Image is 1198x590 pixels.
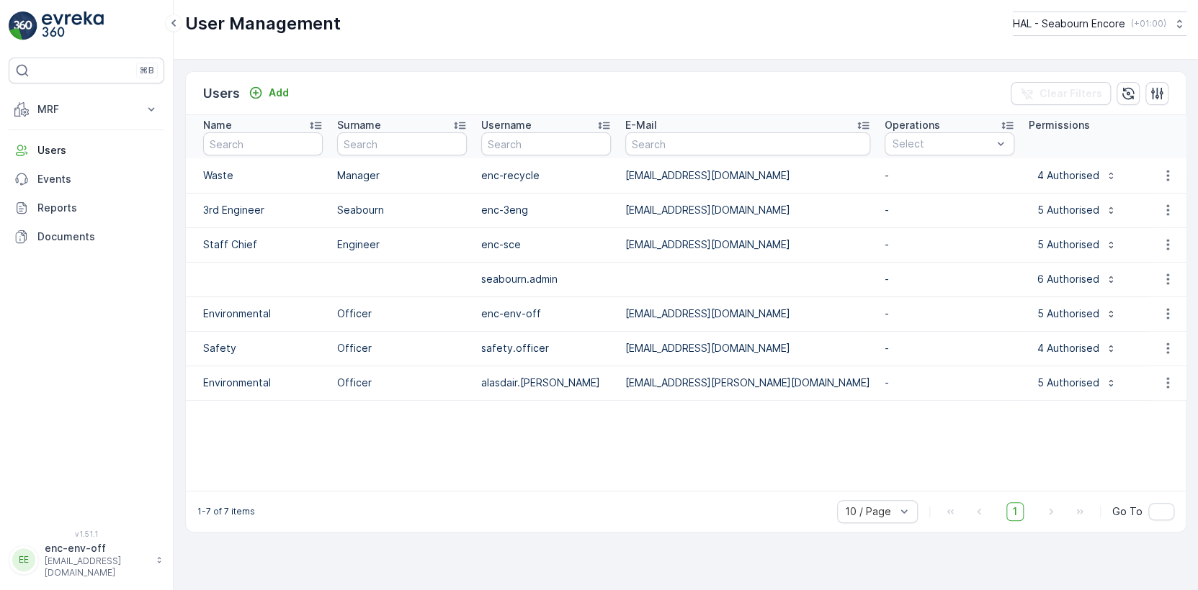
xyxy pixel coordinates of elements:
p: - [885,376,1014,390]
p: 5 Authorised [1037,307,1099,321]
div: EE [12,548,35,571]
p: Environmental [203,307,323,321]
p: HAL - Seabourn Encore [1013,17,1125,31]
p: Events [37,172,158,186]
p: MRF [37,102,135,117]
p: Operations [885,118,940,132]
span: Go To [1112,504,1143,519]
p: Environmental [203,376,323,390]
p: Surname [337,118,381,132]
img: logo_light-DOdMpM7g.png [42,12,104,40]
p: enc-recycle [481,168,611,183]
input: Search [203,132,323,155]
p: enc-env-off [481,307,611,321]
p: Officer [337,307,467,321]
p: 6 Authorised [1037,272,1099,286]
p: Username [481,118,532,132]
p: 5 Authorised [1037,376,1099,390]
p: 1-7 of 7 items [197,506,255,517]
a: Reports [9,194,164,222]
img: logo [9,12,37,40]
p: Staff Chief [203,237,323,252]
button: Add [243,84,295,101]
p: Waste [203,168,323,183]
p: [EMAIL_ADDRESS][DOMAIN_NAME] [625,168,870,183]
p: seabourn.admin [481,272,611,286]
p: User Management [185,12,341,35]
p: Name [203,118,232,132]
p: enc-3eng [481,203,611,217]
a: Events [9,165,164,194]
p: [EMAIL_ADDRESS][DOMAIN_NAME] [45,555,148,578]
input: Search [337,132,467,155]
p: - [885,237,1014,252]
p: 3rd Engineer [203,203,323,217]
p: enc-sce [481,237,611,252]
button: 5 Authorised [1029,371,1125,394]
button: EEenc-env-off[EMAIL_ADDRESS][DOMAIN_NAME] [9,541,164,578]
p: [EMAIL_ADDRESS][DOMAIN_NAME] [625,203,870,217]
p: [EMAIL_ADDRESS][DOMAIN_NAME] [625,341,870,355]
span: 1 [1006,502,1024,521]
input: Search [481,132,611,155]
p: alasdair.[PERSON_NAME] [481,376,611,390]
button: Clear Filters [1011,82,1111,105]
p: Clear Filters [1040,86,1102,101]
p: Users [203,83,240,104]
p: [EMAIL_ADDRESS][DOMAIN_NAME] [625,237,870,252]
p: - [885,272,1014,286]
p: Permissions [1029,118,1090,132]
p: Engineer [337,237,467,252]
p: 5 Authorised [1037,237,1099,252]
button: 6 Authorised [1029,268,1125,291]
button: HAL - Seabourn Encore(+01:00) [1013,12,1186,36]
p: - [885,168,1014,183]
p: E-Mail [625,118,657,132]
p: Safety [203,341,323,355]
p: ⌘B [140,65,154,76]
p: [EMAIL_ADDRESS][PERSON_NAME][DOMAIN_NAME] [625,376,870,390]
a: Users [9,136,164,165]
p: - [885,341,1014,355]
p: Select [893,137,992,151]
button: 5 Authorised [1029,199,1125,222]
p: enc-env-off [45,541,148,555]
button: 4 Authorised [1029,164,1125,187]
p: Officer [337,376,467,390]
p: 4 Authorised [1037,341,1099,355]
button: 5 Authorised [1029,302,1125,325]
p: ( +01:00 ) [1131,18,1166,29]
button: MRF [9,95,164,124]
p: 4 Authorised [1037,168,1099,183]
p: - [885,307,1014,321]
input: Search [625,132,870,155]
p: Manager [337,168,467,183]
p: safety.officer [481,341,611,355]
p: [EMAIL_ADDRESS][DOMAIN_NAME] [625,307,870,321]
p: 5 Authorised [1037,203,1099,217]
p: Seabourn [337,203,467,217]
p: Documents [37,230,158,244]
a: Documents [9,222,164,251]
p: Add [269,86,289,100]
p: Users [37,143,158,158]
p: Reports [37,201,158,215]
button: 4 Authorised [1029,337,1125,360]
button: 5 Authorised [1029,233,1125,256]
p: - [885,203,1014,217]
p: Officer [337,341,467,355]
span: v 1.51.1 [9,530,164,538]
